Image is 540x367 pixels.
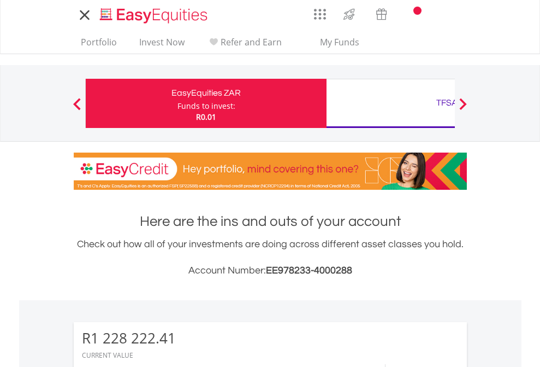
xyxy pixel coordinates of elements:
div: R1 228 222.41 [82,330,176,346]
div: Check out how all of your investments are doing across different asset classes you hold. [74,237,467,278]
span: EE978233-4000288 [266,265,352,276]
button: Previous [66,103,88,114]
img: EasyEquities_Logo.png [98,7,212,25]
a: Portfolio [76,37,121,54]
div: CURRENT VALUE [82,352,176,359]
img: grid-menu-icon.svg [314,8,326,20]
div: EasyEquities ZAR [92,85,320,101]
a: Notifications [397,3,425,25]
a: My Profile [453,3,481,27]
a: Vouchers [365,3,397,23]
div: Funds to invest: [177,101,235,112]
img: EasyCredit Promotion Banner [74,153,467,190]
span: R0.01 [196,112,216,122]
a: Refer and Earn [203,37,286,54]
span: My Funds [304,35,376,49]
a: AppsGrid [307,3,333,20]
button: Next [452,103,474,114]
a: Home page [96,3,212,25]
h1: Here are the ins and outs of your account [74,212,467,231]
img: thrive-v2.svg [340,5,358,23]
a: FAQ's and Support [425,3,453,25]
img: vouchers-v2.svg [372,5,390,23]
a: Invest Now [135,37,189,54]
span: Refer and Earn [221,36,282,48]
h3: Account Number: [74,263,467,278]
